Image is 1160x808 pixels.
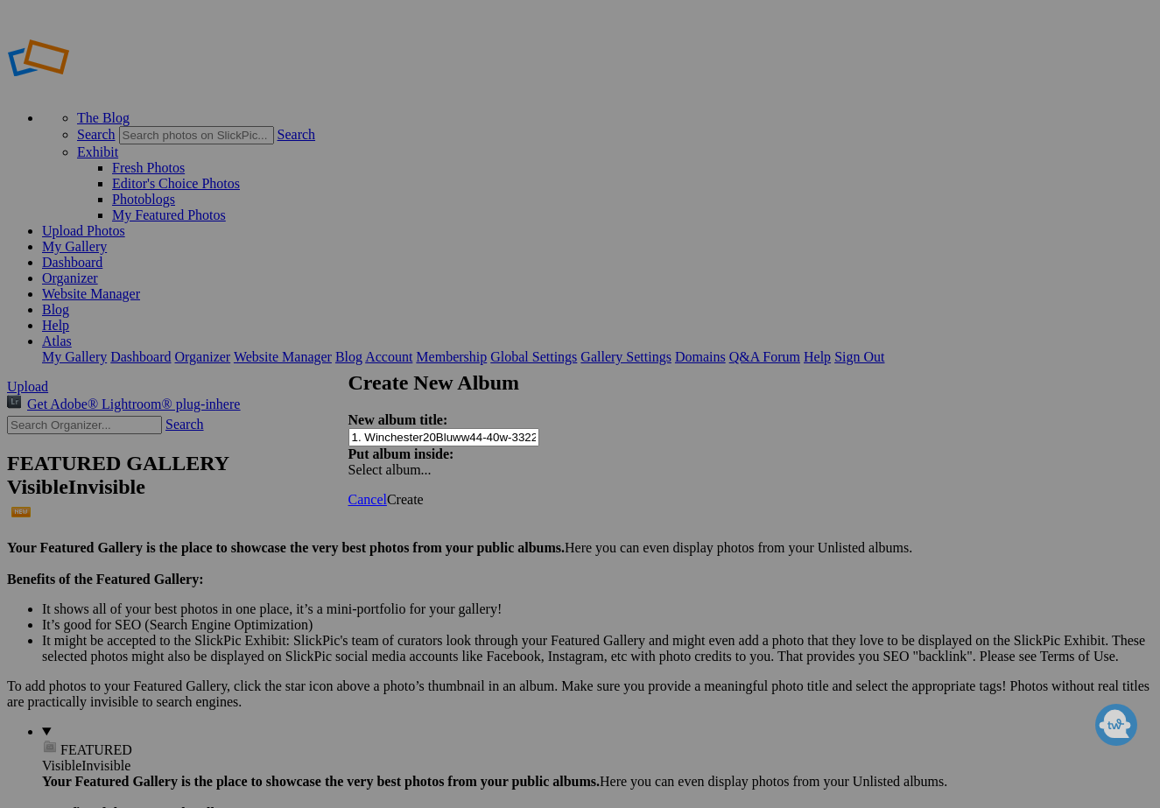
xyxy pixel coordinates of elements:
h2: Create New Album [348,371,812,395]
a: Cancel [348,492,387,507]
span: Create [387,492,424,507]
strong: New album title: [348,412,448,427]
span: Select album... [348,462,432,477]
strong: Put album inside: [348,446,454,461]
